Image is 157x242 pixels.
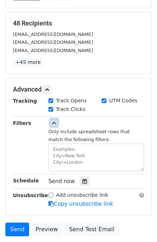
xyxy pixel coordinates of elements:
a: +45 more [13,58,43,67]
span: Send now [49,178,75,185]
strong: Filters [13,120,31,126]
strong: Tracking [13,98,37,104]
small: [EMAIL_ADDRESS][DOMAIN_NAME] [13,48,93,53]
h5: 48 Recipients [13,19,144,27]
label: Track Opens [56,97,87,104]
small: [EMAIL_ADDRESS][DOMAIN_NAME] [13,32,93,37]
h5: Advanced [13,85,144,93]
strong: Unsubscribe [13,192,48,198]
iframe: Chat Widget [121,208,157,242]
label: Track Clicks [56,106,86,113]
a: Send Test Email [64,223,119,236]
a: Preview [31,223,63,236]
a: Copy unsubscribe link [49,201,113,207]
small: [EMAIL_ADDRESS][DOMAIN_NAME] [13,39,93,45]
label: UTM Codes [109,97,137,104]
a: Send [5,223,29,236]
small: Only include spreadsheet rows that match the following filters: [49,129,130,143]
label: Add unsubscribe link [56,191,108,199]
strong: Schedule [13,178,39,183]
